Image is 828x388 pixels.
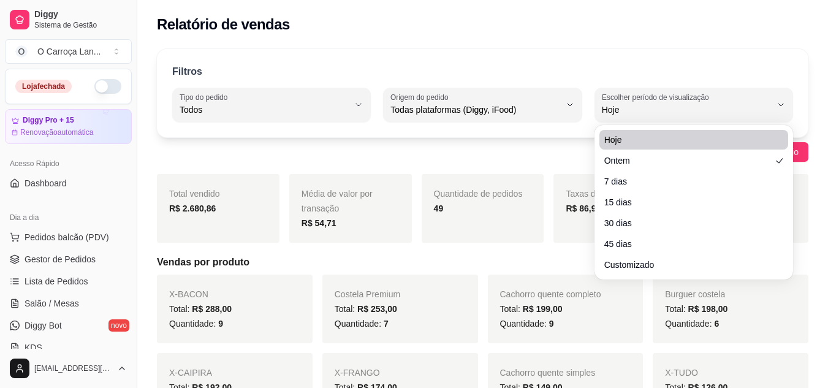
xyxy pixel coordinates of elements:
[94,79,121,94] button: Alterar Status
[500,368,596,378] span: Cachorro quente simples
[25,253,96,265] span: Gestor de Pedidos
[384,319,389,329] span: 7
[34,363,112,373] span: [EMAIL_ADDRESS][DOMAIN_NAME]
[169,319,223,329] span: Quantidade:
[665,304,727,314] span: Total:
[37,45,101,58] div: O Carroça Lan ...
[390,104,560,116] span: Todas plataformas (Diggy, iFood)
[604,134,771,146] span: Hoje
[302,189,373,213] span: Média de valor por transação
[602,92,713,102] label: Escolher período de visualização
[500,319,554,329] span: Quantidade:
[169,304,232,314] span: Total:
[169,368,212,378] span: X-CAIPIRA
[434,204,444,213] strong: 49
[5,154,132,173] div: Acesso Rápido
[169,289,208,299] span: X-BACON
[218,319,223,329] span: 9
[192,304,232,314] span: R$ 288,00
[604,238,771,250] span: 45 dias
[549,319,554,329] span: 9
[25,231,109,243] span: Pedidos balcão (PDV)
[25,341,42,354] span: KDS
[34,20,127,30] span: Sistema de Gestão
[25,177,67,189] span: Dashboard
[169,189,220,199] span: Total vendido
[5,208,132,227] div: Dia a dia
[15,45,28,58] span: O
[169,204,216,213] strong: R$ 2.680,86
[665,319,719,329] span: Quantidade:
[714,319,719,329] span: 6
[335,368,380,378] span: X-FRANGO
[566,204,601,213] strong: R$ 86,96
[20,127,93,137] article: Renovação automática
[665,289,725,299] span: Burguer costela
[434,189,523,199] span: Quantidade de pedidos
[302,218,336,228] strong: R$ 54,71
[34,9,127,20] span: Diggy
[602,104,771,116] span: Hoje
[335,319,389,329] span: Quantidade:
[604,175,771,188] span: 7 dias
[157,255,808,270] h5: Vendas por produto
[25,319,62,332] span: Diggy Bot
[25,275,88,287] span: Lista de Pedidos
[604,259,771,271] span: Customizado
[500,289,601,299] span: Cachorro quente completo
[180,92,232,102] label: Tipo do pedido
[665,368,698,378] span: X-TUDO
[335,289,400,299] span: Costela Premium
[390,92,452,102] label: Origem do pedido
[335,304,397,314] span: Total:
[157,15,290,34] h2: Relatório de vendas
[180,104,349,116] span: Todos
[604,154,771,167] span: Ontem
[25,297,79,310] span: Salão / Mesas
[23,116,74,125] article: Diggy Pro + 15
[604,217,771,229] span: 30 dias
[500,304,563,314] span: Total:
[5,39,132,64] button: Select a team
[688,304,728,314] span: R$ 198,00
[604,196,771,208] span: 15 dias
[523,304,563,314] span: R$ 199,00
[172,64,202,79] p: Filtros
[566,189,631,199] span: Taxas de entrega
[357,304,397,314] span: R$ 253,00
[15,80,72,93] div: Loja fechada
